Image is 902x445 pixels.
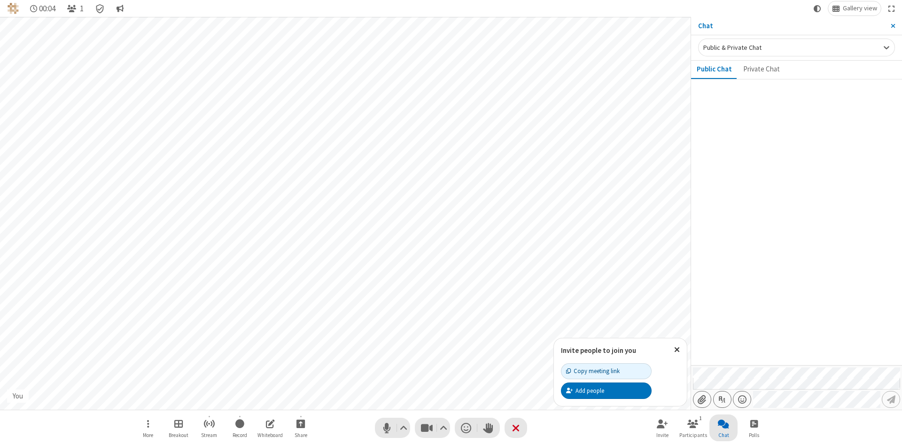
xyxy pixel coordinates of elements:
[656,432,669,438] span: Invite
[8,3,19,14] img: QA Selenium DO NOT DELETE OR CHANGE
[749,432,759,438] span: Polls
[225,414,254,441] button: Start recording
[80,4,84,13] span: 1
[201,432,217,438] span: Stream
[738,61,785,78] button: Private Chat
[437,418,450,438] button: Video setting
[112,1,127,16] button: Conversation
[287,414,315,441] button: Start sharing
[698,21,884,31] p: Chat
[91,1,109,16] div: Meeting details Encryption enabled
[561,346,636,355] label: Invite people to join you
[505,418,527,438] button: End or leave meeting
[843,5,877,12] span: Gallery view
[885,1,899,16] button: Fullscreen
[134,414,162,441] button: Open menu
[733,391,751,408] button: Open menu
[561,363,652,379] button: Copy meeting link
[26,1,60,16] div: Timer
[882,391,900,408] button: Send message
[169,432,188,438] span: Breakout
[566,367,620,375] div: Copy meeting link
[884,17,902,35] button: Close sidebar
[9,391,27,402] div: You
[679,414,707,441] button: Open participant list
[257,432,283,438] span: Whiteboard
[256,414,284,441] button: Open shared whiteboard
[718,432,729,438] span: Chat
[415,418,450,438] button: Stop video (Alt+V)
[667,338,687,361] button: Close popover
[740,414,768,441] button: Open poll
[164,414,193,441] button: Manage Breakout Rooms
[648,414,676,441] button: Invite participants (Alt+I)
[375,418,410,438] button: Mute (Alt+A)
[39,4,55,13] span: 00:04
[697,414,705,422] div: 1
[709,414,738,441] button: Close chat
[143,432,153,438] span: More
[397,418,410,438] button: Audio settings
[295,432,307,438] span: Share
[195,414,223,441] button: Start streaming
[703,43,762,52] span: Public & Private Chat
[561,383,652,398] button: Add people
[477,418,500,438] button: Raise hand
[63,1,87,16] button: Open participant list
[233,432,247,438] span: Record
[713,391,731,408] button: Show formatting
[679,432,707,438] span: Participants
[810,1,825,16] button: Using system theme
[691,61,738,78] button: Public Chat
[455,418,477,438] button: Send a reaction
[828,1,881,16] button: Change layout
